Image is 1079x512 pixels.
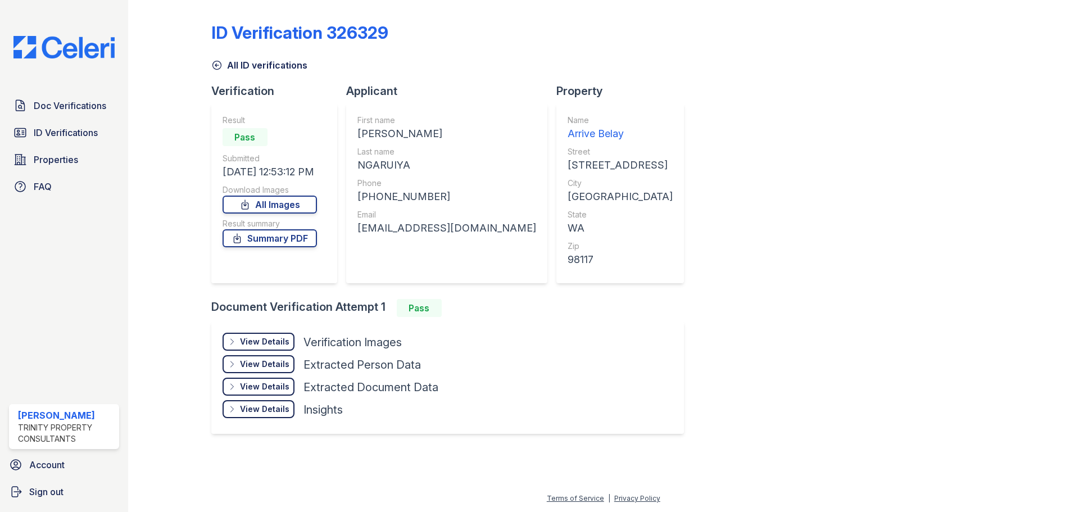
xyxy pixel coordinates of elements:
[556,83,693,99] div: Property
[9,121,119,144] a: ID Verifications
[9,175,119,198] a: FAQ
[211,299,693,317] div: Document Verification Attempt 1
[357,115,536,126] div: First name
[29,458,65,472] span: Account
[346,83,556,99] div: Applicant
[34,126,98,139] span: ID Verifications
[357,209,536,220] div: Email
[223,184,317,196] div: Download Images
[211,83,346,99] div: Verification
[34,180,52,193] span: FAQ
[240,359,289,370] div: View Details
[29,485,64,499] span: Sign out
[18,409,115,422] div: [PERSON_NAME]
[34,153,78,166] span: Properties
[18,422,115,445] div: Trinity Property Consultants
[223,196,317,214] a: All Images
[211,58,307,72] a: All ID verifications
[568,126,673,142] div: Arrive Belay
[303,379,438,395] div: Extracted Document Data
[240,404,289,415] div: View Details
[614,494,660,502] a: Privacy Policy
[223,218,317,229] div: Result summary
[240,381,289,392] div: View Details
[568,115,673,126] div: Name
[223,153,317,164] div: Submitted
[357,220,536,236] div: [EMAIL_ADDRESS][DOMAIN_NAME]
[223,115,317,126] div: Result
[223,164,317,180] div: [DATE] 12:53:12 PM
[211,22,388,43] div: ID Verification 326329
[547,494,604,502] a: Terms of Service
[357,157,536,173] div: NGARUIYA
[303,334,402,350] div: Verification Images
[568,146,673,157] div: Street
[34,99,106,112] span: Doc Verifications
[357,178,536,189] div: Phone
[608,494,610,502] div: |
[4,481,124,503] a: Sign out
[568,115,673,142] a: Name Arrive Belay
[303,402,343,418] div: Insights
[568,241,673,252] div: Zip
[9,148,119,171] a: Properties
[568,209,673,220] div: State
[568,252,673,268] div: 98117
[4,454,124,476] a: Account
[357,189,536,205] div: [PHONE_NUMBER]
[4,36,124,58] img: CE_Logo_Blue-a8612792a0a2168367f1c8372b55b34899dd931a85d93a1a3d3e32e68fde9ad4.png
[223,128,268,146] div: Pass
[303,357,421,373] div: Extracted Person Data
[223,229,317,247] a: Summary PDF
[357,126,536,142] div: [PERSON_NAME]
[568,178,673,189] div: City
[240,336,289,347] div: View Details
[568,220,673,236] div: WA
[357,146,536,157] div: Last name
[9,94,119,117] a: Doc Verifications
[568,157,673,173] div: [STREET_ADDRESS]
[568,189,673,205] div: [GEOGRAPHIC_DATA]
[397,299,442,317] div: Pass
